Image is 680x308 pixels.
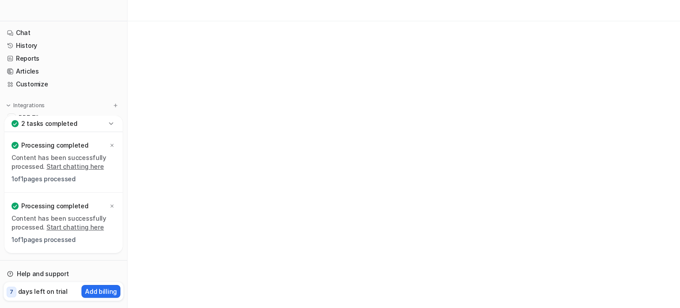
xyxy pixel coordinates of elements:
p: 7 [10,288,13,296]
button: Integrations [4,101,47,110]
a: History [4,39,124,52]
span: PDF Files [19,113,46,122]
a: Reports [4,52,124,65]
a: Help and support [4,268,124,280]
a: Customize [4,78,124,90]
img: PDF Files [9,115,14,121]
p: Content has been successfully processed. [12,214,116,232]
a: Articles [4,65,124,78]
p: Add billing [85,287,117,296]
a: Chat [4,27,124,39]
p: 2 tasks completed [21,119,77,128]
p: 1 of 1 pages processed [12,235,116,244]
p: Processing completed [21,202,88,211]
a: Start chatting here [46,223,104,231]
p: days left on trial [18,287,68,296]
p: Content has been successfully processed. [12,153,116,171]
p: 1 of 1 pages processed [12,175,116,183]
p: Integrations [13,102,45,109]
img: menu_add.svg [112,102,119,109]
p: Processing completed [21,141,88,150]
a: PDF FilesPDF Files [4,112,124,124]
img: expand menu [5,102,12,109]
a: Start chatting here [46,163,104,170]
button: Add billing [81,285,120,298]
